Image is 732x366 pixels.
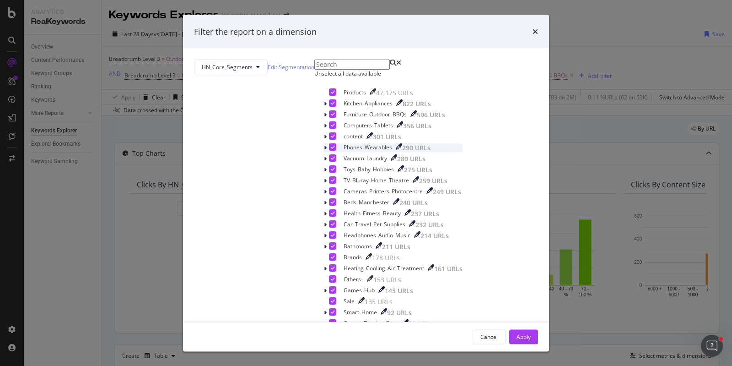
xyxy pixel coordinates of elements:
div: TV_Bluray_Home_Theatre [344,176,409,184]
div: Beds_Manchester [344,198,389,206]
div: Phones_Wearables [344,143,392,151]
div: 135 URLs [365,297,393,306]
div: 232 URLs [415,220,444,229]
div: Sale [344,297,355,305]
div: Computers_Tablets [344,121,393,129]
div: 249 URLs [433,187,461,197]
div: Furniture_Outdoor_BBQs [344,110,407,118]
button: Cancel [473,329,506,344]
div: 259 URLs [419,176,447,186]
button: Apply [509,329,538,344]
div: content [344,132,363,140]
div: Heating_Cooling_Air_Treatment [344,264,424,272]
div: Cancel [480,333,498,340]
div: Games_Hub [344,286,375,294]
div: 143 URLs [385,286,413,295]
div: 280 URLs [397,154,425,164]
div: Kitchen_Appliances [344,99,393,107]
div: Car_Travel_Pet_Supplies [344,220,405,228]
div: 153 URLs [373,275,401,284]
div: Headphones_Audio_Music [344,231,410,239]
div: Smart_Home [344,308,377,316]
div: Health_Fitness_Beauty [344,209,401,217]
div: 161 URLs [434,264,463,273]
div: 301 URLs [373,132,401,142]
div: Unselect all data available [314,70,472,77]
div: Apply [517,333,531,340]
div: 290 URLs [402,143,431,153]
div: Vacuum_Laundry [344,154,387,162]
div: 275 URLs [404,165,432,175]
div: modal [183,15,549,351]
div: Carpet_Flooring_Rugs [344,319,398,327]
div: times [533,26,538,38]
div: 240 URLs [399,198,428,208]
div: 214 URLs [420,231,449,240]
div: Products [344,88,366,96]
div: 92 URLs [387,308,412,317]
div: Toys_Baby_Hobbies [344,165,394,173]
div: Filter the report on a dimension [194,26,317,38]
div: 356 URLs [403,121,431,131]
span: HN_Core_Segments [202,63,253,71]
div: 596 URLs [417,110,445,120]
div: 59 URLs [409,319,433,328]
div: 47,175 URLs [376,88,413,98]
div: 211 URLs [382,242,410,251]
div: Brands [344,253,362,261]
input: Search [314,60,390,70]
div: 237 URLs [411,209,439,219]
div: Cameras_Printers_Photocentre [344,187,423,195]
a: Edit Segmentation [268,62,314,71]
button: HN_Core_Segments [194,60,268,74]
iframe: Intercom live chat [701,335,723,357]
div: Bathrooms [344,242,372,250]
div: 822 URLs [403,99,431,109]
div: Others_ [344,275,363,283]
div: 178 URLs [372,253,400,262]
